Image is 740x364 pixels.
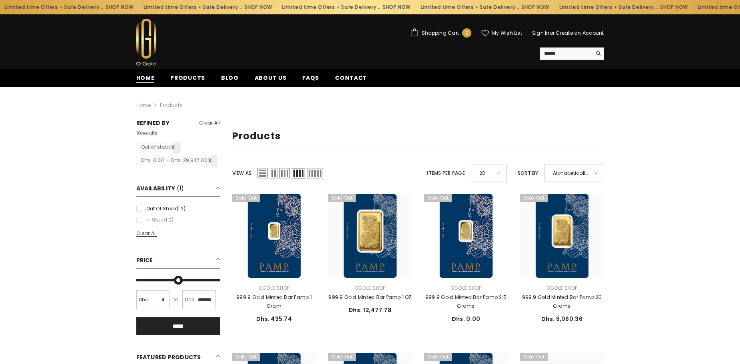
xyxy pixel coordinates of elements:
[553,167,588,179] span: Alphabetically, A-Z
[136,155,218,166] a: Dhs. 0.00-Dhs. 39,947.00
[422,31,459,36] span: Shopping Cart
[375,3,403,12] a: SHOP NOW
[257,168,268,178] span: List
[237,3,265,12] a: SHOP NOW
[307,168,323,178] span: Grid 5
[335,74,367,82] span: Contact
[232,194,260,202] span: Sold out
[540,47,604,60] summary: Search
[328,194,356,202] span: Sold out
[520,194,604,278] a: 999.9 Gold Minted Bar Pamp 20 Grams
[255,74,287,82] span: About us
[408,1,547,14] div: Limited time Offers + Safe Delivery ..
[520,353,548,361] span: Sold out
[136,256,153,264] span: Price
[292,168,305,178] span: Grid 4
[270,168,277,178] span: Grid 2
[199,119,220,127] a: Clear all
[424,194,452,202] span: Sold out
[128,73,163,87] a: Home
[136,101,151,110] a: Home
[451,285,481,291] a: Ogold Shop
[328,353,356,361] span: Sold out
[452,315,481,323] span: Dhs. 0.00
[171,295,181,304] span: to
[162,73,213,87] a: Products
[136,74,155,82] span: Home
[160,102,182,109] a: Products
[349,306,391,314] span: Dhs. 12,477.78
[327,73,375,87] a: Contact
[177,184,184,192] span: (1)
[302,74,319,82] span: FAQs
[427,169,465,178] label: Items per page
[545,164,604,182] div: Alphabetically, A-Z
[492,31,522,36] span: My Wish List
[136,204,220,213] label: Out of stock
[532,30,550,36] a: Sign In
[520,194,548,202] span: Sold out
[471,164,507,182] div: 20
[136,142,181,153] a: Out of stock
[136,229,220,238] a: Clear all
[328,293,412,302] a: 999.9 Gold Minted Bar Pamp 1 OZ
[520,293,604,311] a: 999.9 Gold Minted Bar Pamp 20 Grams
[294,73,327,87] a: FAQs
[131,1,270,14] div: Limited time Offers + Safe Delivery ..
[259,285,289,291] a: Ogold Shop
[199,119,220,126] span: Clear all
[256,315,292,323] span: Dhs. 435.74
[136,130,141,136] span: 10
[136,130,158,136] span: results
[98,3,126,12] a: SHOP NOW
[481,30,522,37] a: My Wish List
[170,74,205,82] span: Products
[177,205,185,212] span: (12)
[424,293,508,311] a: 999.9 Gold Minted Bar Pamp 2.5 Grams
[550,30,555,36] span: or
[185,295,196,304] span: Dhs.
[424,353,452,361] span: Sold out
[270,1,409,14] div: Limited time Offers + Safe Delivery ..
[479,167,491,179] span: 20
[411,28,471,38] a: Shopping Cart
[247,73,295,87] a: About us
[232,131,604,142] h1: Products
[221,74,239,82] span: Blog
[136,184,176,192] span: Availability
[355,285,385,291] a: Ogold Shop
[213,73,247,87] a: Blog
[547,1,686,14] div: Limited time Offers + Safe Delivery ..
[424,194,508,278] a: 999.9 Gold Minted Bar Pamp 2.5 Grams
[279,168,290,178] span: Grid 3
[232,169,252,178] label: View as
[139,295,150,304] span: Dhs.
[232,293,316,311] a: 999.9 Gold Minted Bar Pamp 1 Gram
[592,47,604,59] button: Search
[556,30,604,36] a: Create an Account
[136,230,157,237] span: Clear all
[547,285,577,291] a: Ogold Shop
[328,194,412,278] a: 999.9 Gold Minted Bar Pamp 1 OZ
[136,19,156,65] img: Ogold Shop
[232,353,260,361] span: Sold out
[465,29,469,38] span: 0
[518,169,539,178] label: Sort by
[514,3,542,12] a: SHOP NOW
[136,119,170,127] span: Refined By
[541,315,582,323] span: Dhs. 8,060.36
[232,194,316,278] a: 999.9 Gold Minted Bar Pamp 1 Gram
[136,87,604,113] nav: breadcrumbs
[652,3,680,12] a: SHOP NOW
